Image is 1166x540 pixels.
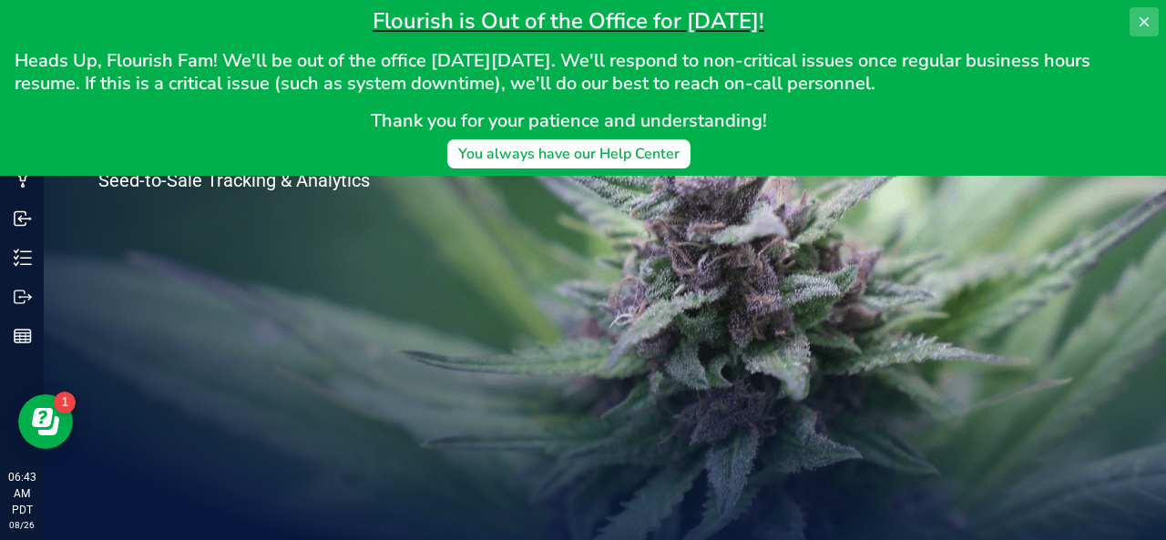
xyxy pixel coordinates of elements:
[15,48,1095,96] span: Heads Up, Flourish Fam! We'll be out of the office [DATE][DATE]. We'll respond to non-critical is...
[18,394,73,449] iframe: Resource center
[14,327,32,345] inline-svg: Reports
[14,249,32,267] inline-svg: Inventory
[371,108,767,133] span: Thank you for your patience and understanding!
[98,171,445,189] p: Seed-to-Sale Tracking & Analytics
[8,518,36,532] p: 08/26
[373,6,764,36] span: Flourish is Out of the Office for [DATE]!
[14,209,32,228] inline-svg: Inbound
[14,170,32,188] inline-svg: Manufacturing
[458,143,680,165] div: You always have our Help Center
[14,288,32,306] inline-svg: Outbound
[8,469,36,518] p: 06:43 AM PDT
[54,392,76,413] iframe: Resource center unread badge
